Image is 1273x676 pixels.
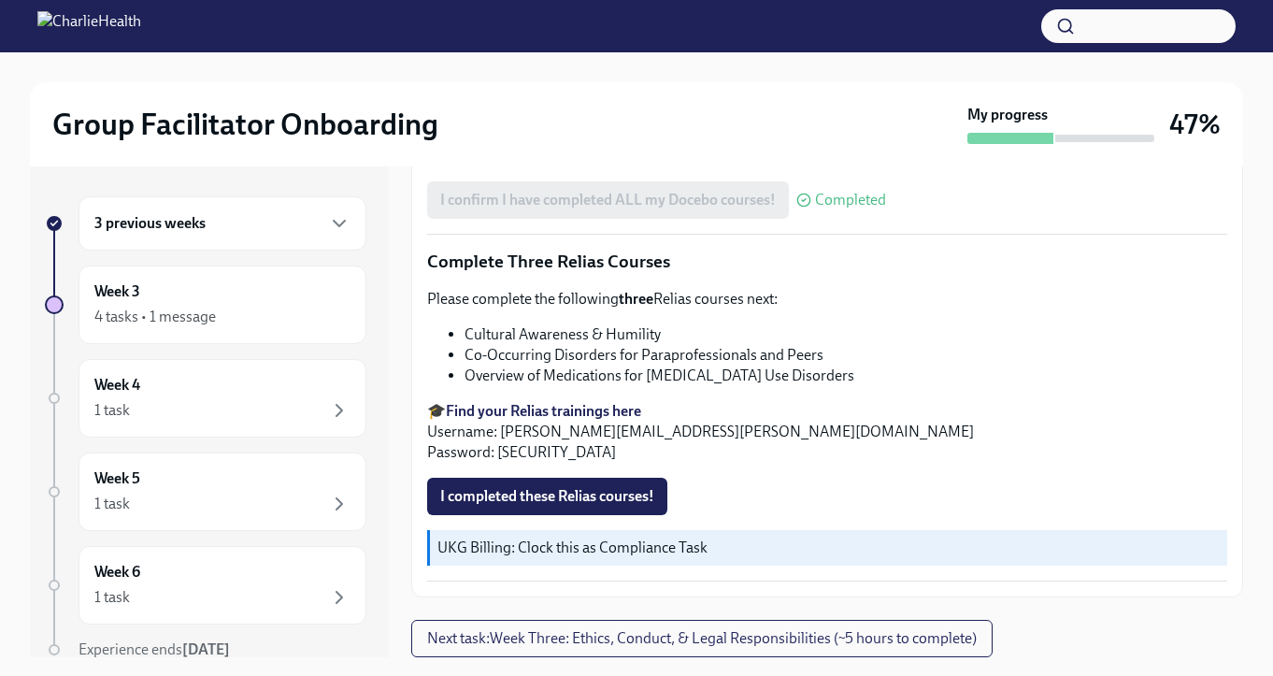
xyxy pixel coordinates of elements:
[94,494,130,514] div: 1 task
[45,359,366,438] a: Week 41 task
[94,281,140,302] h6: Week 3
[437,538,1220,558] p: UKG Billing: Clock this as Compliance Task
[465,366,1227,386] li: Overview of Medications for [MEDICAL_DATA] Use Disorders
[79,640,230,658] span: Experience ends
[94,307,216,327] div: 4 tasks • 1 message
[427,289,1227,309] p: Please complete the following Relias courses next:
[446,402,641,420] a: Find your Relias trainings here
[52,106,438,143] h2: Group Facilitator Onboarding
[619,290,653,308] strong: three
[94,562,140,583] h6: Week 6
[79,196,366,251] div: 3 previous weeks
[967,105,1048,125] strong: My progress
[427,250,1227,274] p: Complete Three Relias Courses
[427,478,667,515] button: I completed these Relias courses!
[411,620,993,657] button: Next task:Week Three: Ethics, Conduct, & Legal Responsibilities (~5 hours to complete)
[45,546,366,625] a: Week 61 task
[94,375,140,396] h6: Week 4
[1169,108,1221,141] h3: 47%
[440,487,654,506] span: I completed these Relias courses!
[465,345,1227,366] li: Co-Occurring Disorders for Paraprofessionals and Peers
[37,11,141,41] img: CharlieHealth
[94,587,130,608] div: 1 task
[45,266,366,344] a: Week 34 tasks • 1 message
[465,324,1227,345] li: Cultural Awareness & Humility
[815,193,886,208] span: Completed
[182,640,230,658] strong: [DATE]
[427,629,977,648] span: Next task : Week Three: Ethics, Conduct, & Legal Responsibilities (~5 hours to complete)
[427,401,1227,463] p: 🎓 Username: [PERSON_NAME][EMAIL_ADDRESS][PERSON_NAME][DOMAIN_NAME] Password: [SECURITY_DATA]
[94,468,140,489] h6: Week 5
[94,213,206,234] h6: 3 previous weeks
[94,400,130,421] div: 1 task
[45,453,366,531] a: Week 51 task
